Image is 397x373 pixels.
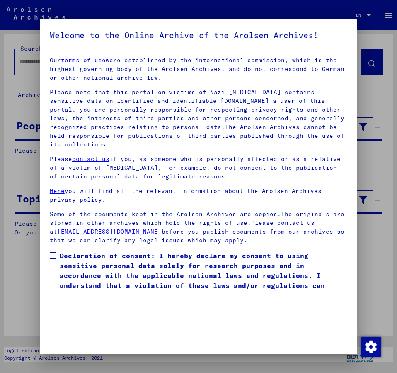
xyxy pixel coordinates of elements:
a: terms of use [61,56,106,64]
img: Change consent [361,337,381,357]
p: Our were established by the international commission, which is the highest governing body of the ... [50,56,347,82]
div: Change consent [361,336,380,356]
p: you will find all the relevant information about the Arolsen Archives privacy policy. [50,187,347,204]
p: Please if you, as someone who is personally affected or as a relative of a victim of [MEDICAL_DAT... [50,155,347,181]
a: contact us [72,155,109,163]
a: [EMAIL_ADDRESS][DOMAIN_NAME] [57,228,162,235]
p: Some of the documents kept in the Arolsen Archives are copies.The originals are stored in other a... [50,210,347,245]
span: Declaration of consent: I hereby declare my consent to using sensitive personal data solely for r... [60,251,347,300]
a: Here [50,187,65,195]
p: Please note that this portal on victims of Nazi [MEDICAL_DATA] contains sensitive data on identif... [50,88,347,149]
h5: Welcome to the Online Archive of the Arolsen Archives! [50,29,347,42]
